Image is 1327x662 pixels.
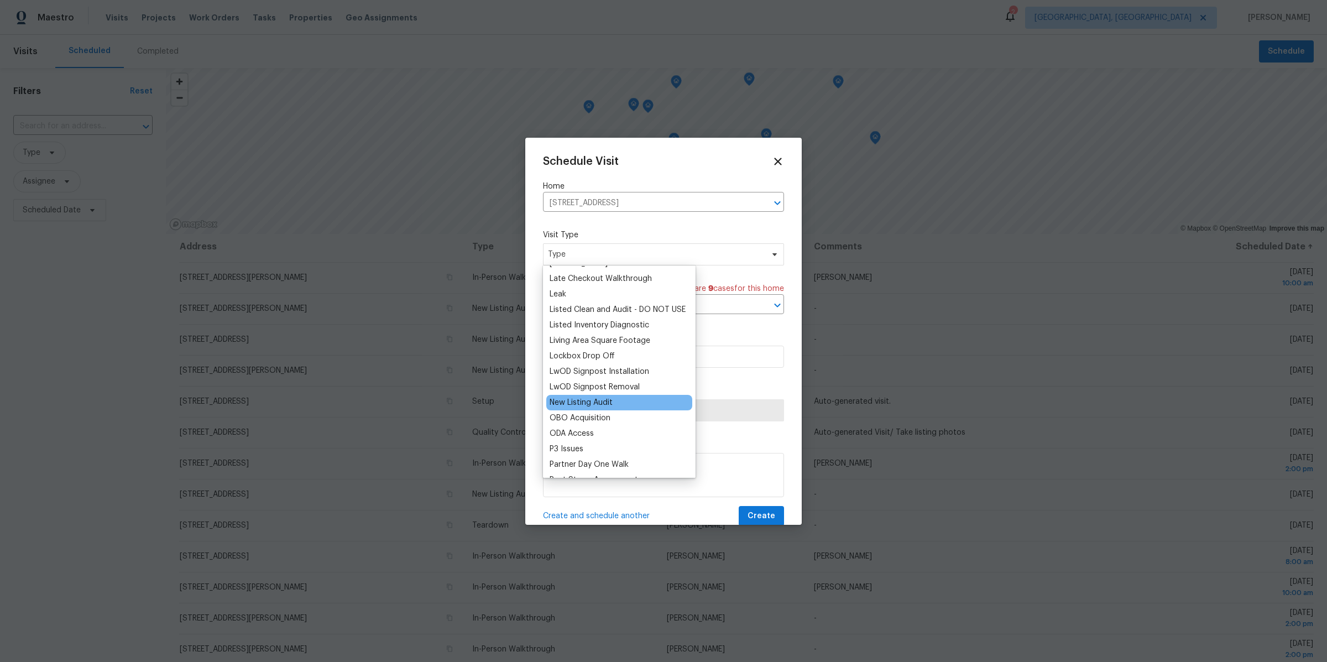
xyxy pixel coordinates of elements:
div: Partner Day One Walk [550,459,629,470]
input: Enter in an address [543,195,753,212]
div: P3 Issues [550,444,583,455]
div: Lockbox Drop Off [550,351,615,362]
label: Home [543,181,784,192]
span: Create and schedule another [543,510,650,522]
div: Leak [550,289,566,300]
div: LwOD Signpost Removal [550,382,640,393]
span: Type [548,249,763,260]
label: Visit Type [543,230,784,241]
span: Create [748,509,775,523]
span: 9 [708,285,713,293]
div: Listed Inventory Diagnostic [550,320,649,331]
span: There are case s for this home [673,283,784,294]
div: Listed Clean and Audit - DO NOT USE [550,304,686,315]
div: Late Checkout Walkthrough [550,273,652,284]
div: Post Storm Assessment [550,475,638,486]
div: OBO Acquisition [550,413,610,424]
span: Schedule Visit [543,156,619,167]
button: Create [739,506,784,527]
div: New Listing Audit [550,397,613,408]
button: Open [770,195,785,211]
button: Open [770,298,785,313]
span: Close [772,155,784,168]
div: ODA Access [550,428,594,439]
div: LwOD Signpost Installation [550,366,649,377]
div: Living Area Square Footage [550,335,650,346]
